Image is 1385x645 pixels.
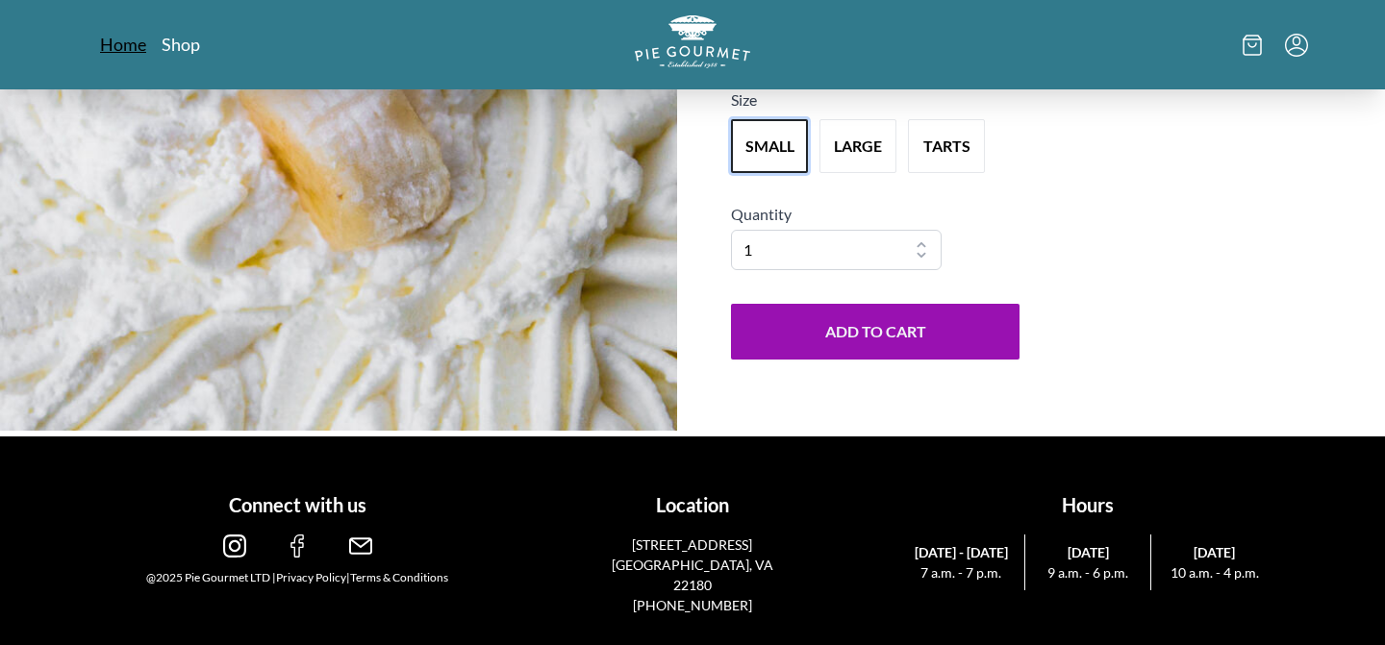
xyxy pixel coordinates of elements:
a: Home [100,33,146,56]
a: Logo [635,15,750,74]
a: email [349,542,372,560]
button: Menu [1285,34,1308,57]
a: Shop [162,33,200,56]
button: Variant Swatch [819,119,896,173]
img: logo [635,15,750,68]
img: facebook [286,534,309,558]
span: 9 a.m. - 6 p.m. [1033,562,1144,583]
div: @2025 Pie Gourmet LTD | | [108,569,488,586]
span: Size [731,90,757,109]
a: Terms & Conditions [350,570,448,584]
a: [STREET_ADDRESS][GEOGRAPHIC_DATA], VA 22180 [597,534,787,595]
span: Quantity [731,205,792,223]
h1: Location [503,490,883,519]
span: [DATE] - [DATE] [905,542,1017,562]
a: Privacy Policy [276,570,346,584]
button: Variant Swatch [908,119,985,173]
a: [PHONE_NUMBER] [633,597,752,613]
span: [DATE] [1033,542,1144,562]
p: [STREET_ADDRESS] [597,534,787,555]
h1: Hours [897,490,1277,519]
button: Variant Swatch [731,119,808,173]
a: instagram [223,542,246,560]
span: [DATE] [1159,542,1270,562]
img: instagram [223,534,246,558]
span: 10 a.m. - 4 p.m. [1159,562,1270,583]
button: Add to Cart [731,304,1020,360]
p: [GEOGRAPHIC_DATA], VA 22180 [597,555,787,595]
select: Quantity [731,230,942,270]
h1: Connect with us [108,490,488,519]
img: email [349,534,372,558]
span: 7 a.m. - 7 p.m. [905,562,1017,583]
a: facebook [286,542,309,560]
